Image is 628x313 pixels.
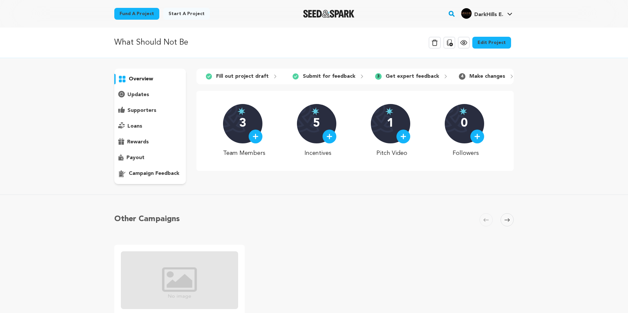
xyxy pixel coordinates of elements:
h5: Other Campaigns [114,213,180,225]
p: Get expert feedback [386,73,439,80]
p: rewards [127,138,149,146]
p: Followers [445,149,487,158]
p: 3 [239,117,246,130]
button: supporters [114,105,186,116]
button: loans [114,121,186,132]
a: DarkHills E.'s Profile [460,7,514,19]
img: plus.svg [474,134,480,139]
span: 3 [375,73,382,80]
p: 1 [387,117,394,130]
img: b43f3a461490f4a4.jpg [461,8,472,19]
p: updates [127,91,149,99]
span: DarkHills E.'s Profile [460,7,514,21]
p: What Should Not Be [114,37,188,49]
a: Fund a project [114,8,159,20]
a: Seed&Spark Homepage [303,10,355,18]
p: Submit for feedback [303,73,355,80]
p: payout [126,154,145,162]
p: Fill out project draft [216,73,269,80]
p: Pitch Video [371,149,413,158]
p: Make changes [469,73,505,80]
button: rewards [114,137,186,147]
p: Incentives [297,149,339,158]
a: Start a project [163,8,210,20]
button: payout [114,153,186,163]
button: overview [114,74,186,84]
img: plus.svg [253,134,258,139]
p: 0 [461,117,468,130]
span: 4 [459,73,465,80]
p: loans [127,122,142,130]
img: plus.svg [400,134,406,139]
button: updates [114,90,186,100]
img: Seed&Spark Logo Dark Mode [303,10,355,18]
button: campaign feedback [114,168,186,179]
div: DarkHills E.'s Profile [461,8,503,19]
a: Edit Project [472,37,511,49]
img: plus.svg [326,134,332,139]
p: supporters [127,107,156,115]
p: overview [129,75,153,83]
p: Team Members [223,149,265,158]
p: 5 [313,117,320,130]
span: DarkHills E. [474,12,503,17]
p: campaign feedback [129,170,179,177]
